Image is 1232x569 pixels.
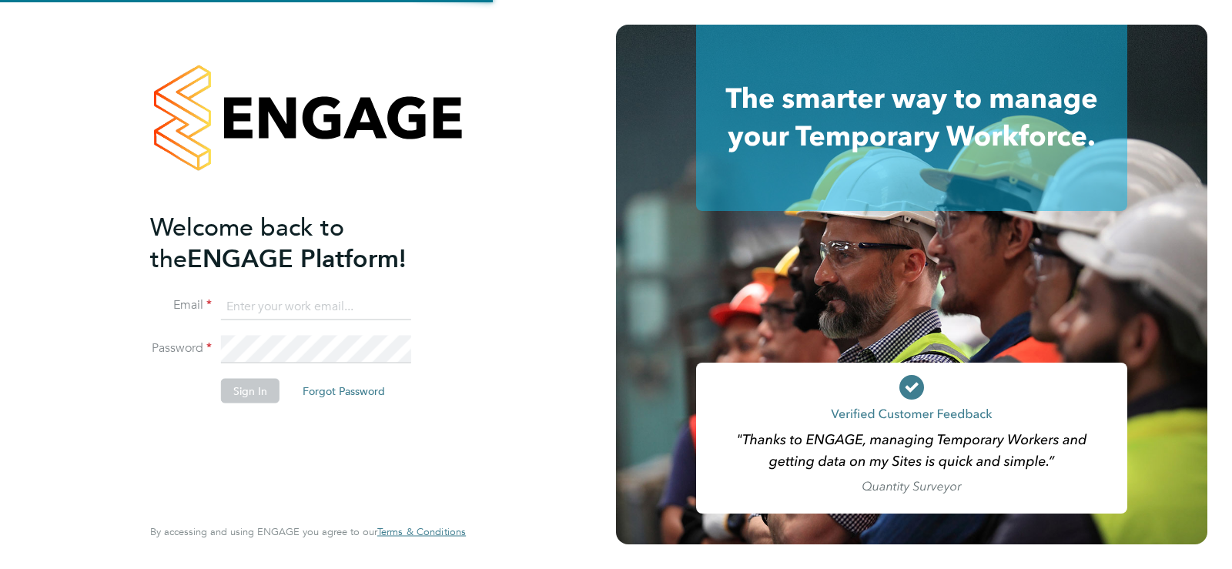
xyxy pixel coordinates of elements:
[150,340,212,356] label: Password
[377,525,466,538] span: Terms & Conditions
[150,525,466,538] span: By accessing and using ENGAGE you agree to our
[150,212,344,273] span: Welcome back to the
[221,293,411,320] input: Enter your work email...
[290,379,397,403] button: Forgot Password
[377,526,466,538] a: Terms & Conditions
[150,297,212,313] label: Email
[150,211,450,274] h2: ENGAGE Platform!
[221,379,280,403] button: Sign In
